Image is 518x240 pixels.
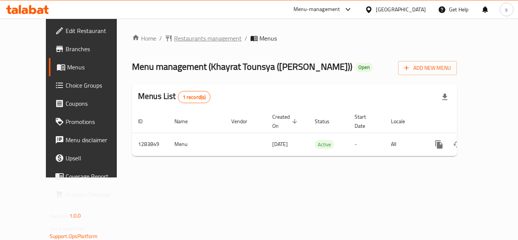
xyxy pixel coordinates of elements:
[259,34,277,43] span: Menus
[49,22,132,40] a: Edit Restaurant
[505,5,508,14] span: s
[398,61,457,75] button: Add New Menu
[66,26,126,35] span: Edit Restaurant
[132,133,168,156] td: 1283849
[66,135,126,144] span: Menu disclaimer
[355,112,376,130] span: Start Date
[49,131,132,149] a: Menu disclaimer
[132,34,156,43] a: Home
[348,133,385,156] td: -
[245,34,247,43] li: /
[66,190,126,199] span: Grocery Checklist
[66,44,126,53] span: Branches
[424,110,509,133] th: Actions
[315,140,334,149] span: Active
[50,211,68,221] span: Version:
[49,94,132,113] a: Coupons
[404,63,451,73] span: Add New Menu
[272,112,300,130] span: Created On
[355,63,373,72] div: Open
[49,185,132,204] a: Grocery Checklist
[174,117,198,126] span: Name
[159,34,162,43] li: /
[231,117,257,126] span: Vendor
[49,167,132,185] a: Coverage Report
[66,154,126,163] span: Upsell
[376,5,426,14] div: [GEOGRAPHIC_DATA]
[49,113,132,131] a: Promotions
[448,135,466,154] button: Change Status
[294,5,340,14] div: Menu-management
[49,58,132,76] a: Menus
[49,40,132,58] a: Branches
[165,34,242,43] a: Restaurants management
[430,135,448,154] button: more
[385,133,424,156] td: All
[67,63,126,72] span: Menus
[178,91,211,103] div: Total records count
[132,110,509,156] table: enhanced table
[66,81,126,90] span: Choice Groups
[168,133,225,156] td: Menu
[315,117,339,126] span: Status
[66,99,126,108] span: Coupons
[49,149,132,167] a: Upsell
[132,58,352,75] span: Menu management ( Khayrat Tounsya ([PERSON_NAME]) )
[50,224,85,234] span: Get support on:
[138,91,210,103] h2: Menus List
[272,139,288,149] span: [DATE]
[138,117,152,126] span: ID
[178,94,210,101] span: 1 record(s)
[132,34,457,43] nav: breadcrumb
[66,117,126,126] span: Promotions
[174,34,242,43] span: Restaurants management
[355,64,373,71] span: Open
[49,76,132,94] a: Choice Groups
[436,88,454,106] div: Export file
[69,211,81,221] span: 1.0.0
[391,117,415,126] span: Locale
[66,172,126,181] span: Coverage Report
